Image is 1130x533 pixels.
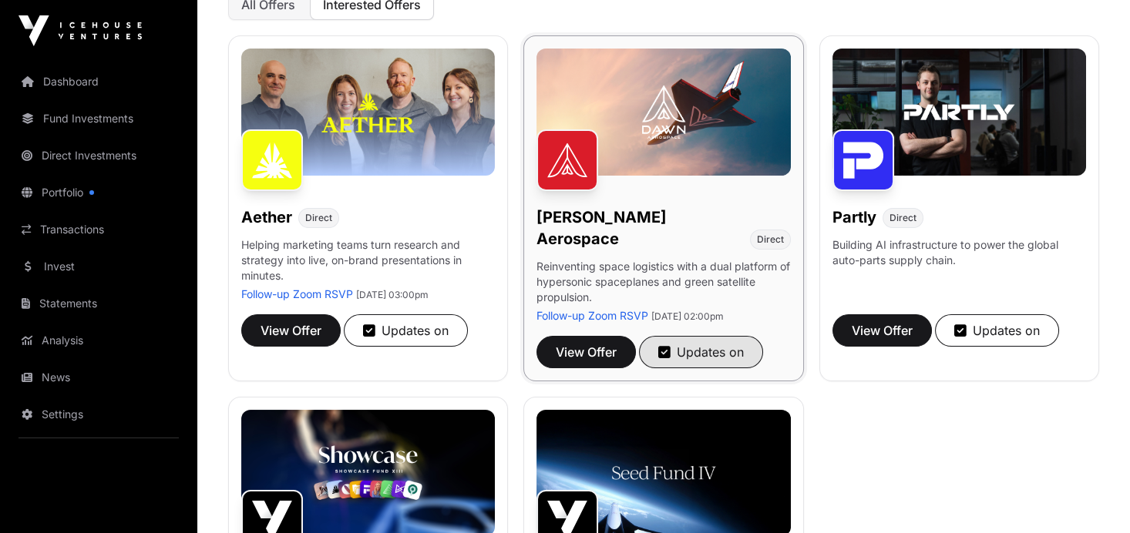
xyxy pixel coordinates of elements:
[363,321,449,340] div: Updates on
[651,310,724,322] span: [DATE] 02:00pm
[12,139,185,173] a: Direct Investments
[12,176,185,210] a: Portfolio
[536,336,636,368] button: View Offer
[935,314,1059,347] button: Updates on
[1053,459,1130,533] iframe: Chat Widget
[536,206,743,250] h1: [PERSON_NAME] Aerospace
[12,65,185,99] a: Dashboard
[18,15,142,46] img: Icehouse Ventures Logo
[832,49,1086,176] img: Partly-Banner.jpg
[305,212,332,224] span: Direct
[12,397,185,431] a: Settings
[241,237,495,287] p: Helping marketing teams turn research and strategy into live, on-brand presentations in minutes.
[12,360,185,394] a: News
[12,213,185,246] a: Transactions
[536,309,648,322] a: Follow-up Zoom RSVP
[536,129,598,191] img: Dawn Aerospace
[241,206,292,228] h1: Aether
[241,314,341,347] button: View Offer
[536,49,790,176] img: Dawn-Banner.jpg
[356,289,429,300] span: [DATE] 03:00pm
[832,206,876,228] h1: Partly
[556,343,617,361] span: View Offer
[832,314,932,347] button: View Offer
[832,129,894,191] img: Partly
[890,212,916,224] span: Direct
[639,336,763,368] button: Updates on
[344,314,468,347] button: Updates on
[832,237,1086,287] p: Building AI infrastructure to power the global auto-parts supply chain.
[241,129,303,191] img: Aether
[12,250,185,283] a: Invest
[12,102,185,136] a: Fund Investments
[261,321,321,340] span: View Offer
[658,343,744,361] div: Updates on
[12,323,185,357] a: Analysis
[12,287,185,320] a: Statements
[757,233,784,246] span: Direct
[241,49,495,176] img: Aether-Banner.jpg
[536,259,790,308] p: Reinventing space logistics with a dual platform of hypersonic spaceplanes and green satellite pr...
[852,321,913,340] span: View Offer
[954,321,1040,340] div: Updates on
[241,287,353,300] a: Follow-up Zoom RSVP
